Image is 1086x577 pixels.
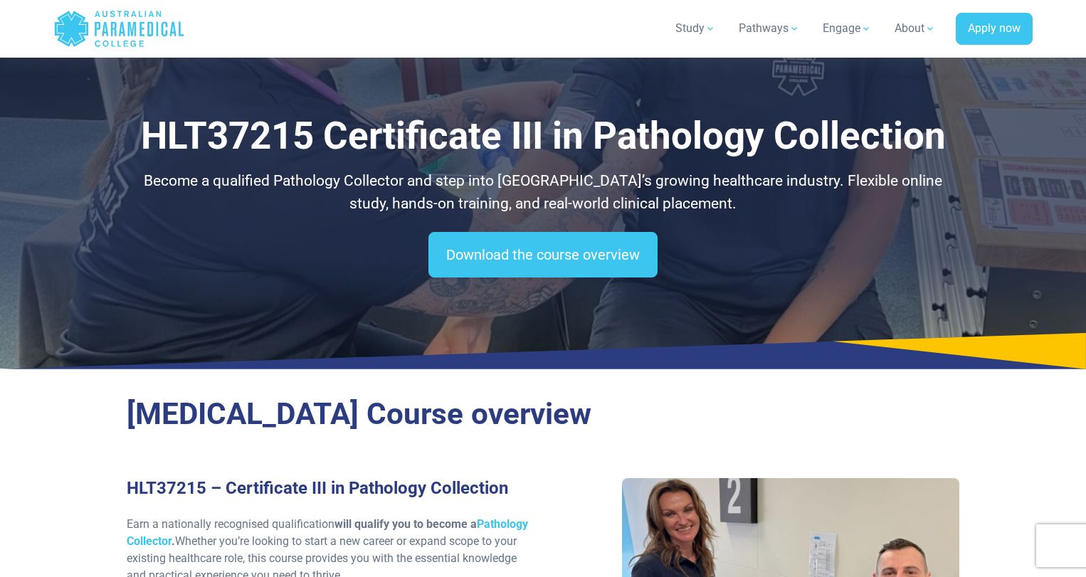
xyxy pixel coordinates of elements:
[127,517,528,548] strong: will qualify you to become a .
[730,9,808,48] a: Pathways
[53,6,185,52] a: Australian Paramedical College
[127,114,959,159] h1: HLT37215 Certificate III in Pathology Collection
[814,9,880,48] a: Engage
[886,9,944,48] a: About
[127,517,528,548] a: Pathology Collector
[956,13,1033,46] a: Apply now
[127,396,959,433] h2: [MEDICAL_DATA] Course overview
[667,9,724,48] a: Study
[127,170,959,215] p: Become a qualified Pathology Collector and step into [GEOGRAPHIC_DATA]’s growing healthcare indus...
[127,478,534,499] h3: HLT37215 – Certificate III in Pathology Collection
[428,232,658,277] a: Download the course overview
